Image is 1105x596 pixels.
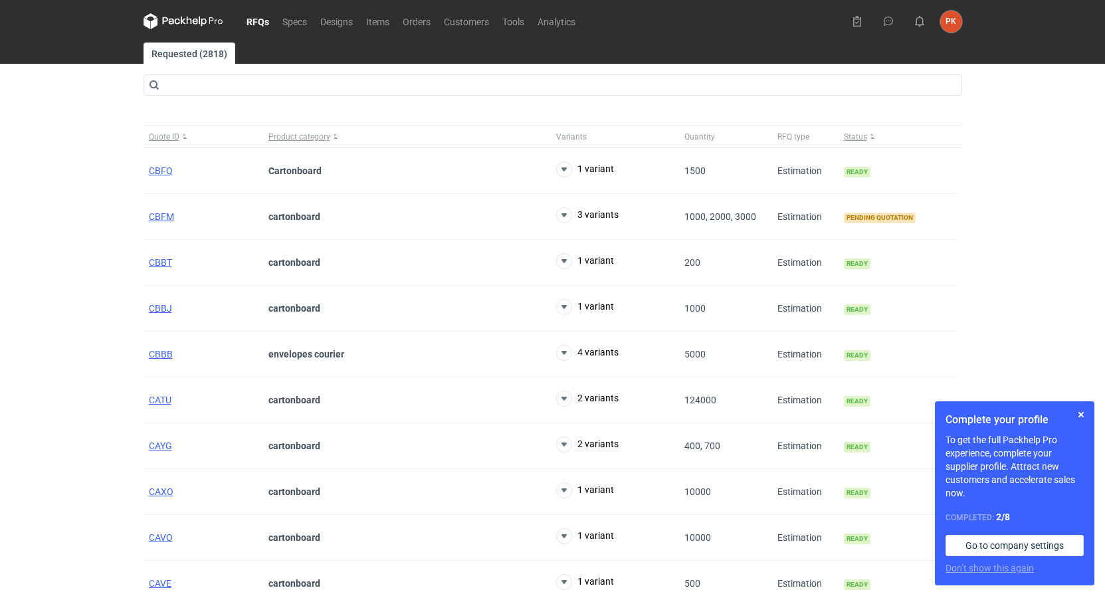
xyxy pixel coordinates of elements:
[268,132,330,142] span: Product category
[149,349,173,359] a: CBBB
[268,532,320,543] strong: cartonboard
[772,194,839,240] div: Estimation
[940,11,962,33] div: Paulina Kempara
[772,377,839,423] div: Estimation
[556,391,619,407] button: 2 variants
[684,578,700,589] span: 500
[556,253,614,269] button: 1 variant
[149,165,173,176] a: CBFQ
[268,395,320,405] strong: cartonboard
[844,258,870,269] span: Ready
[684,165,706,176] span: 1500
[839,126,958,148] button: Status
[268,486,320,497] strong: cartonboard
[314,13,359,29] a: Designs
[240,13,276,29] a: RFQs
[268,349,344,359] strong: envelopes courier
[268,257,320,268] strong: cartonboard
[772,240,839,286] div: Estimation
[556,528,614,544] button: 1 variant
[684,349,706,359] span: 5000
[276,13,314,29] a: Specs
[772,423,839,469] div: Estimation
[556,437,619,452] button: 2 variants
[149,303,172,314] a: CBBJ
[844,396,870,407] span: Ready
[149,395,171,405] a: CATU
[144,13,223,29] svg: Packhelp Pro
[946,412,1084,428] h1: Complete your profile
[149,532,173,543] a: CAVO
[940,11,962,33] button: PK
[684,486,711,497] span: 10000
[268,211,320,222] strong: cartonboard
[268,165,322,176] strong: Cartonboard
[772,332,839,377] div: Estimation
[396,13,437,29] a: Orders
[556,482,614,498] button: 1 variant
[144,43,235,64] a: Requested (2818)
[844,304,870,315] span: Ready
[359,13,396,29] a: Items
[844,350,870,361] span: Ready
[772,286,839,332] div: Estimation
[684,532,711,543] span: 10000
[996,512,1010,522] strong: 2 / 8
[684,132,715,142] span: Quantity
[531,13,582,29] a: Analytics
[1073,407,1089,423] button: Skip for now
[263,126,551,148] button: Product category
[268,303,320,314] strong: cartonboard
[268,578,320,589] strong: cartonboard
[772,515,839,561] div: Estimation
[772,469,839,515] div: Estimation
[149,211,174,222] a: CBFM
[684,441,720,451] span: 400, 700
[844,534,870,544] span: Ready
[684,211,756,222] span: 1000, 2000, 3000
[684,303,706,314] span: 1000
[556,299,614,315] button: 1 variant
[149,578,171,589] a: CAVE
[946,535,1084,556] a: Go to company settings
[556,132,587,142] span: Variants
[149,441,172,451] a: CAYG
[149,257,172,268] a: CBBT
[844,132,867,142] span: Status
[844,579,870,590] span: Ready
[437,13,496,29] a: Customers
[149,486,173,497] a: CAXO
[844,488,870,498] span: Ready
[684,257,700,268] span: 200
[946,510,1084,524] div: Completed:
[144,126,263,148] button: Quote ID
[496,13,531,29] a: Tools
[844,213,916,223] span: Pending quotation
[149,132,179,142] span: Quote ID
[556,161,614,177] button: 1 variant
[268,441,320,451] strong: cartonboard
[777,132,809,142] span: RFQ type
[946,561,1034,575] button: Don’t show this again
[556,574,614,590] button: 1 variant
[556,207,619,223] button: 3 variants
[844,442,870,452] span: Ready
[684,395,716,405] span: 124000
[556,345,619,361] button: 4 variants
[772,148,839,194] div: Estimation
[844,167,870,177] span: Ready
[946,433,1084,500] p: To get the full Packhelp Pro experience, complete your supplier profile. Attract new customers an...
